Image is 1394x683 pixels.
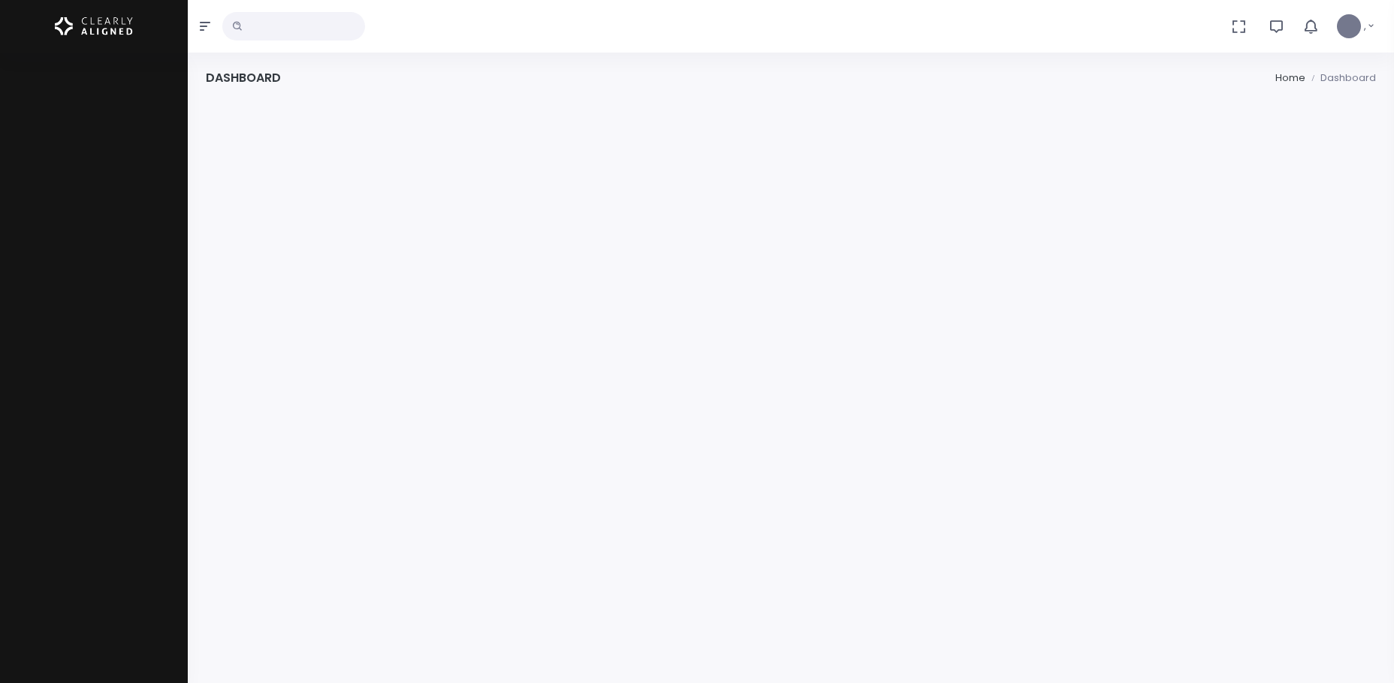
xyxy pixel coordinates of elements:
img: Logo Horizontal [55,11,133,42]
span: , [1364,19,1366,34]
h4: Dashboard [206,71,281,85]
li: Dashboard [1305,71,1376,86]
li: Home [1275,71,1305,86]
